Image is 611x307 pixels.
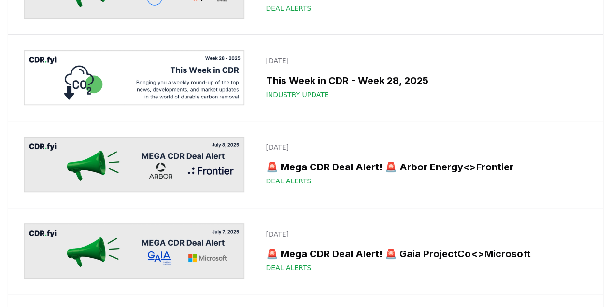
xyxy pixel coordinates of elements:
[266,176,311,186] span: Deal Alerts
[24,223,244,279] img: 🚨 Mega CDR Deal Alert! 🚨 Gaia ProjectCo<>Microsoft blog post image
[266,56,582,66] p: [DATE]
[260,137,587,192] a: [DATE]🚨 Mega CDR Deal Alert! 🚨 Arbor Energy<>FrontierDeal Alerts
[266,73,582,88] h3: This Week in CDR - Week 28, 2025
[24,137,244,192] img: 🚨 Mega CDR Deal Alert! 🚨 Arbor Energy<>Frontier blog post image
[266,142,582,152] p: [DATE]
[266,160,582,174] h3: 🚨 Mega CDR Deal Alert! 🚨 Arbor Energy<>Frontier
[24,50,244,105] img: This Week in CDR - Week 28, 2025 blog post image
[266,229,582,239] p: [DATE]
[266,247,582,261] h3: 🚨 Mega CDR Deal Alert! 🚨 Gaia ProjectCo<>Microsoft
[266,90,328,99] span: Industry Update
[260,223,587,279] a: [DATE]🚨 Mega CDR Deal Alert! 🚨 Gaia ProjectCo<>MicrosoftDeal Alerts
[266,3,311,13] span: Deal Alerts
[260,50,587,105] a: [DATE]This Week in CDR - Week 28, 2025Industry Update
[266,263,311,273] span: Deal Alerts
